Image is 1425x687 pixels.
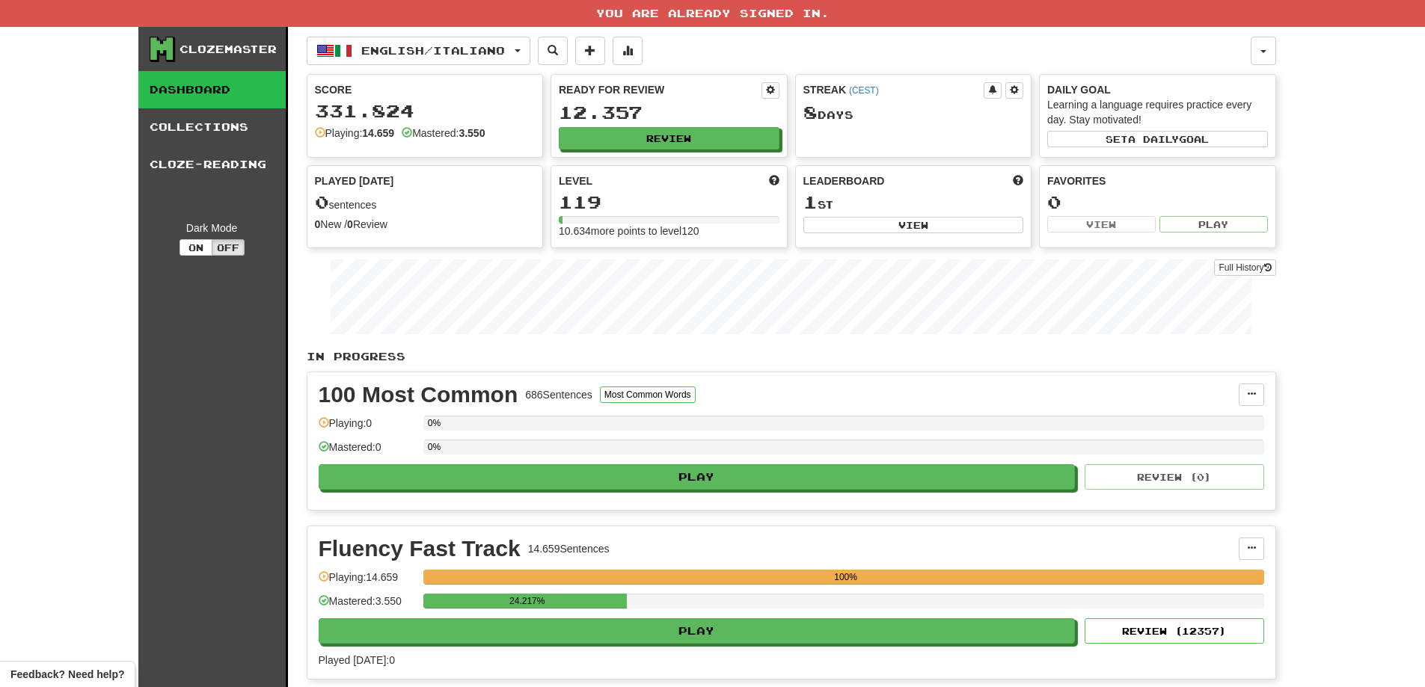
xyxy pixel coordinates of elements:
[347,218,353,230] strong: 0
[1085,464,1264,490] button: Review (0)
[319,383,518,406] div: 100 Most Common
[803,82,984,97] div: Streak
[528,541,610,556] div: 14.659 Sentences
[600,386,696,403] button: Most Common Words
[559,82,761,97] div: Ready for Review
[613,37,643,65] button: More stats
[538,37,568,65] button: Search sentences
[315,173,394,188] span: Played [DATE]
[1047,97,1268,127] div: Learning a language requires practice every day. Stay motivated!
[459,127,485,139] strong: 3.550
[428,594,627,609] div: 24.217%
[1047,131,1268,147] button: Seta dailygoal
[1159,216,1268,232] button: Play
[1214,259,1275,276] a: Full History
[803,103,1024,123] div: Day s
[180,42,277,57] div: Clozemaster
[315,102,536,120] div: 331.824
[319,618,1076,644] button: Play
[769,173,779,188] span: Score more points to level up
[402,126,485,141] div: Mastered:
[1047,193,1268,212] div: 0
[138,146,286,183] a: Cloze-Reading
[849,85,879,96] a: (CEST)
[559,127,779,150] button: Review
[559,173,592,188] span: Level
[575,37,605,65] button: Add sentence to collection
[315,82,536,97] div: Score
[803,217,1024,233] button: View
[525,387,592,402] div: 686 Sentences
[319,416,416,440] div: Playing: 0
[150,221,275,235] div: Dark Mode
[361,44,505,57] span: English / Italiano
[319,594,416,618] div: Mastered: 3.550
[307,37,530,65] button: English/Italiano
[319,464,1076,490] button: Play
[803,102,818,123] span: 8
[180,239,212,256] button: On
[559,224,779,238] div: 10.634 more points to level 120
[1047,173,1268,188] div: Favorites
[1047,216,1156,232] button: View
[1128,134,1179,144] span: a daily
[803,191,818,212] span: 1
[1013,173,1023,188] span: This week in points, UTC
[803,193,1024,212] div: st
[138,71,286,108] a: Dashboard
[315,126,395,141] div: Playing:
[307,349,1276,364] p: In Progress
[1047,82,1268,97] div: Daily Goal
[315,193,536,212] div: sentences
[10,667,124,682] span: Open feedback widget
[559,103,779,122] div: 12.357
[559,193,779,212] div: 119
[428,570,1264,585] div: 100%
[1085,618,1264,644] button: Review (12357)
[212,239,245,256] button: Off
[319,537,521,560] div: Fluency Fast Track
[319,654,395,666] span: Played [DATE]: 0
[315,191,329,212] span: 0
[803,173,885,188] span: Leaderboard
[319,570,416,594] div: Playing: 14.659
[315,218,321,230] strong: 0
[319,440,416,464] div: Mastered: 0
[138,108,286,146] a: Collections
[315,217,536,232] div: New / Review
[362,127,394,139] strong: 14.659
